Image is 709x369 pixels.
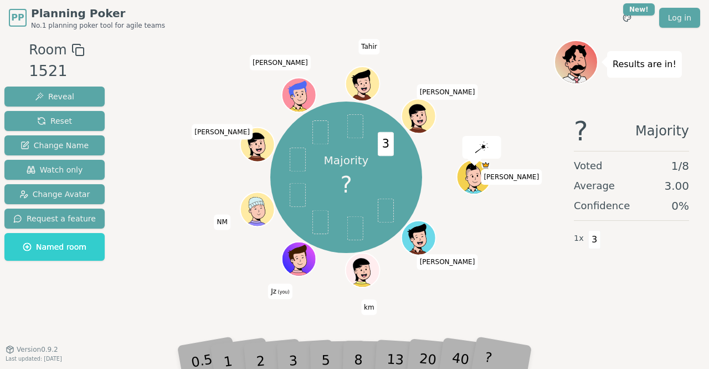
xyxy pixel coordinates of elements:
button: Change Name [4,135,105,155]
span: (you) [276,290,290,295]
button: New! [617,8,637,28]
p: Majority [324,153,369,168]
span: Named room [23,241,86,252]
button: Click to change your avatar [283,243,315,275]
button: Reveal [4,87,105,107]
span: No.1 planning poker tool for agile teams [31,21,165,30]
span: Confidence [574,198,630,214]
img: reveal [475,141,489,153]
span: Change Avatar [19,189,90,200]
span: 3.00 [664,178,689,194]
span: Click to change your name [361,300,377,315]
span: Change Name [20,140,89,151]
span: Click to change your name [417,84,478,100]
span: Click to change your name [417,254,478,270]
a: Log in [659,8,700,28]
button: Named room [4,233,105,261]
button: Change Avatar [4,184,105,204]
span: Last updated: [DATE] [6,356,62,362]
span: Click to change your name [358,39,380,55]
span: Click to change your name [192,124,253,140]
span: Version 0.9.2 [17,345,58,354]
a: PPPlanning PokerNo.1 planning poker tool for agile teams [9,6,165,30]
span: 1 / 8 [671,158,689,174]
span: 3 [588,230,601,249]
span: Request a feature [13,213,96,224]
div: New! [623,3,655,16]
button: Watch only [4,160,105,180]
span: ? [340,168,352,201]
p: Results are in! [613,57,676,72]
span: Majority [635,118,689,144]
span: Click to change your name [250,55,311,70]
span: Planning Poker [31,6,165,21]
span: 0 % [671,198,689,214]
span: Reset [37,115,72,127]
span: Voted [574,158,603,174]
span: Watch only [27,164,83,175]
span: chris is the host [481,161,490,169]
span: PP [11,11,24,24]
span: Reveal [35,91,74,102]
span: 3 [378,132,394,156]
div: 1521 [29,60,84,83]
button: Request a feature [4,209,105,229]
span: Click to change your name [214,215,230,230]
span: 1 x [574,232,584,245]
span: ? [574,118,588,144]
span: Click to change your name [481,169,542,185]
span: Room [29,40,66,60]
button: Version0.9.2 [6,345,58,354]
span: Average [574,178,615,194]
span: Click to change your name [268,284,292,300]
button: Reset [4,111,105,131]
